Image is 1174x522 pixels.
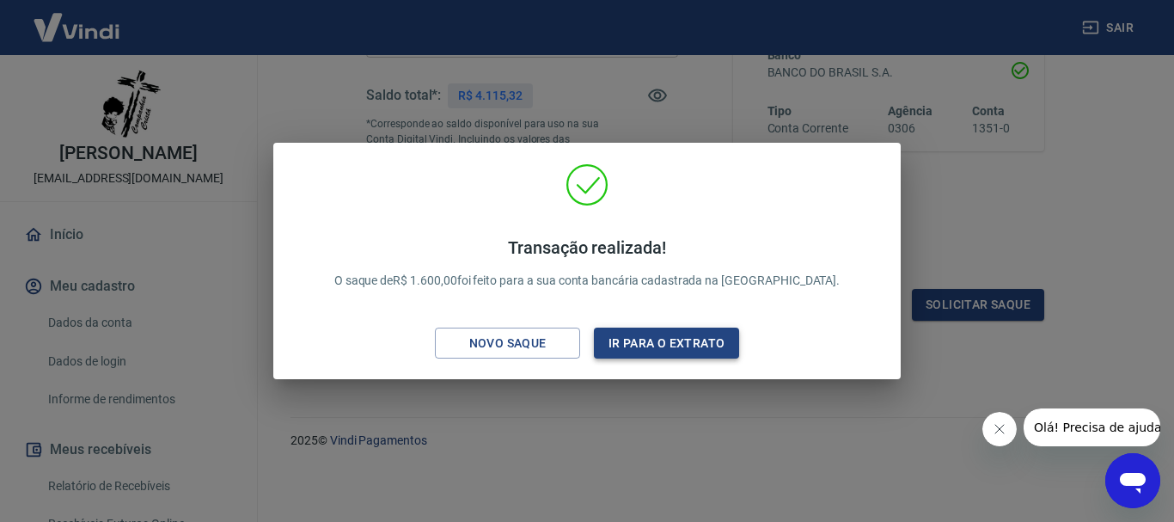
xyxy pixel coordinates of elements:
h4: Transação realizada! [334,237,841,258]
button: Novo saque [435,328,580,359]
iframe: Fechar mensagem [982,412,1017,446]
iframe: Mensagem da empresa [1024,408,1160,446]
span: Olá! Precisa de ajuda? [10,12,144,26]
p: O saque de R$ 1.600,00 foi feito para a sua conta bancária cadastrada na [GEOGRAPHIC_DATA]. [334,237,841,290]
iframe: Botão para abrir a janela de mensagens [1105,453,1160,508]
div: Novo saque [449,333,567,354]
button: Ir para o extrato [594,328,739,359]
